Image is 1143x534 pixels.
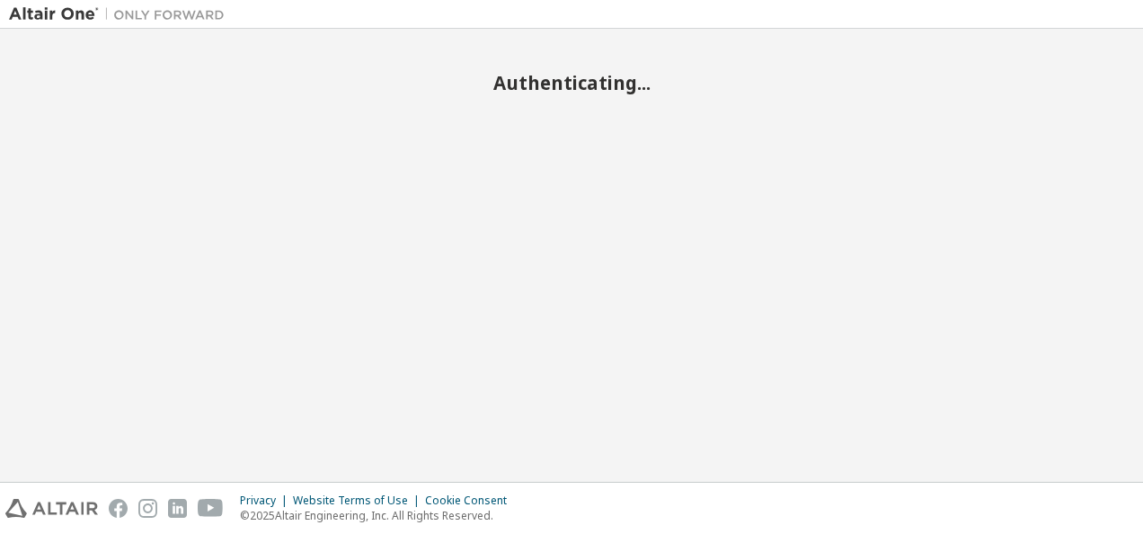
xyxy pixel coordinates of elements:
img: linkedin.svg [168,499,187,518]
img: youtube.svg [198,499,224,518]
div: Website Terms of Use [293,494,425,508]
div: Cookie Consent [425,494,518,508]
div: Privacy [240,494,293,508]
img: facebook.svg [109,499,128,518]
img: altair_logo.svg [5,499,98,518]
img: Altair One [9,5,234,23]
img: instagram.svg [138,499,157,518]
h2: Authenticating... [9,71,1134,94]
p: © 2025 Altair Engineering, Inc. All Rights Reserved. [240,508,518,523]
